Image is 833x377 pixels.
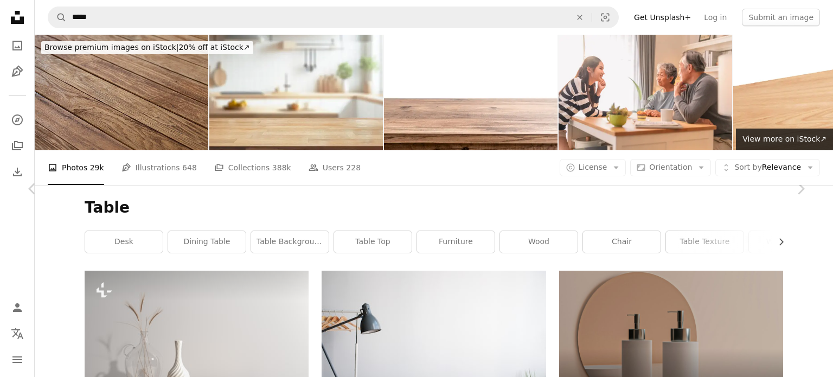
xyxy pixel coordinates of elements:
span: License [579,163,607,171]
a: Next [768,137,833,241]
span: 20% off at iStock ↗ [44,43,250,52]
img: Empty brown wooden table top isolated on white background [384,35,558,150]
a: gray balanced-arm lamp on brown wooden table [322,343,546,353]
h1: Table [85,198,783,218]
a: Collections [7,135,28,157]
span: 228 [346,162,361,174]
a: Browse premium images on iStock|20% off at iStock↗ [35,35,260,61]
button: Orientation [630,159,711,176]
a: Get Unsplash+ [627,9,697,26]
span: Browse premium images on iStock | [44,43,178,52]
a: table background [251,231,329,253]
img: Empty wooden table [35,35,208,150]
button: scroll list to the right [771,231,783,253]
button: Clear [568,7,592,28]
a: wood table [749,231,826,253]
span: 648 [182,162,197,174]
img: Asian family grandparent with adult daughter stay home bonding positive conversation in kitchen p... [559,35,732,150]
a: a couple of vases sitting on top of a wooden table [85,340,309,350]
a: desk [85,231,163,253]
span: Orientation [649,163,692,171]
a: Log in / Sign up [7,297,28,318]
a: View more on iStock↗ [736,129,833,150]
button: Search Unsplash [48,7,67,28]
a: Explore [7,109,28,131]
form: Find visuals sitewide [48,7,619,28]
a: Users 228 [309,150,361,185]
a: Illustrations 648 [121,150,197,185]
button: Visual search [592,7,618,28]
a: Photos [7,35,28,56]
button: Sort byRelevance [715,159,820,176]
a: furniture [417,231,495,253]
img: Empty table front kitchen blurred background. [209,35,383,150]
button: Language [7,323,28,344]
a: table top [334,231,412,253]
span: Relevance [734,162,801,173]
a: Collections 388k [214,150,291,185]
span: Sort by [734,163,761,171]
a: wood [500,231,578,253]
button: License [560,159,626,176]
a: dining table [168,231,246,253]
span: View more on iStock ↗ [742,135,826,143]
a: chair [583,231,661,253]
a: Log in [697,9,733,26]
button: Menu [7,349,28,370]
span: 388k [272,162,291,174]
a: Illustrations [7,61,28,82]
a: table texture [666,231,744,253]
button: Submit an image [742,9,820,26]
